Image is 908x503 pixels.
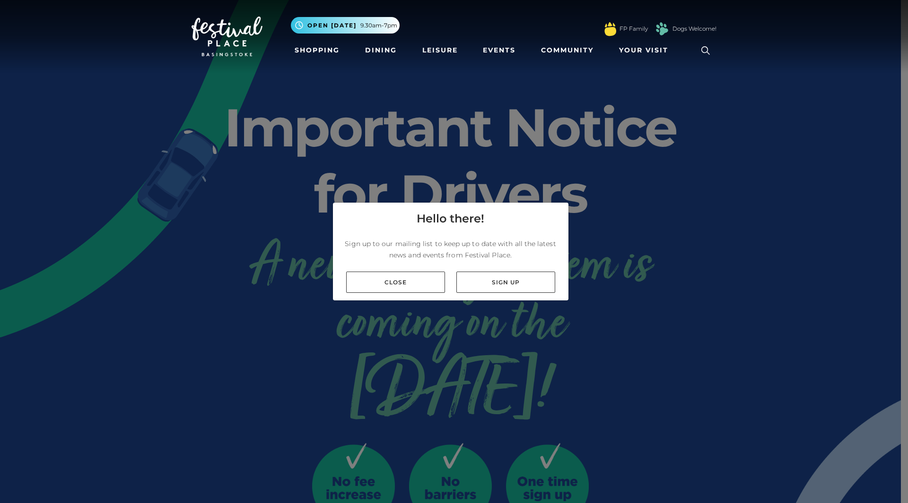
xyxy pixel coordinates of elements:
[419,42,462,59] a: Leisure
[456,272,555,293] a: Sign up
[346,272,445,293] a: Close
[619,45,668,55] span: Your Visit
[307,21,357,30] span: Open [DATE]
[291,42,343,59] a: Shopping
[192,17,262,56] img: Festival Place Logo
[340,238,561,261] p: Sign up to our mailing list to keep up to date with all the latest news and events from Festival ...
[291,17,400,34] button: Open [DATE] 9.30am-7pm
[615,42,677,59] a: Your Visit
[361,42,401,59] a: Dining
[537,42,597,59] a: Community
[620,25,648,33] a: FP Family
[417,210,484,227] h4: Hello there!
[360,21,397,30] span: 9.30am-7pm
[479,42,519,59] a: Events
[672,25,716,33] a: Dogs Welcome!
